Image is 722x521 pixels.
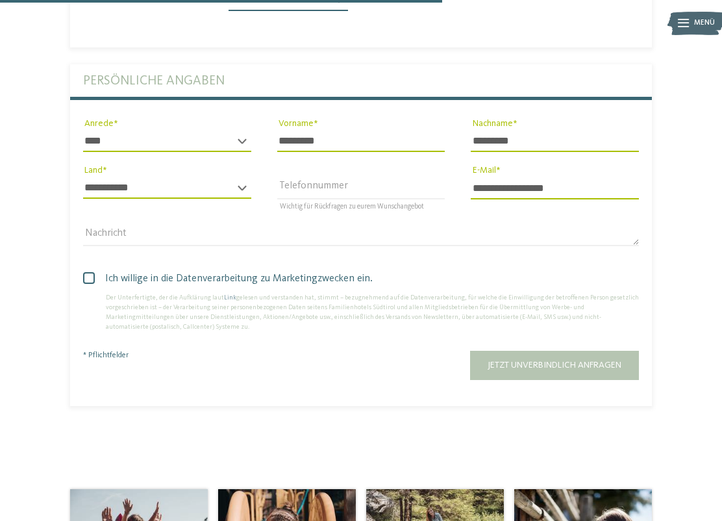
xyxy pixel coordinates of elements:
span: Wichtig für Rückfragen zu eurem Wunschangebot [280,203,424,210]
label: Persönliche Angaben [83,64,639,97]
a: Link [224,294,236,301]
span: Ich willige in die Datenverarbeitung zu Marketingzwecken ein. [93,271,639,286]
span: * Pflichtfelder [83,351,129,359]
div: Der Unterfertigte, der die Aufklärung laut gelesen und verstanden hat, stimmt – bezugnehmend auf ... [83,293,639,332]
